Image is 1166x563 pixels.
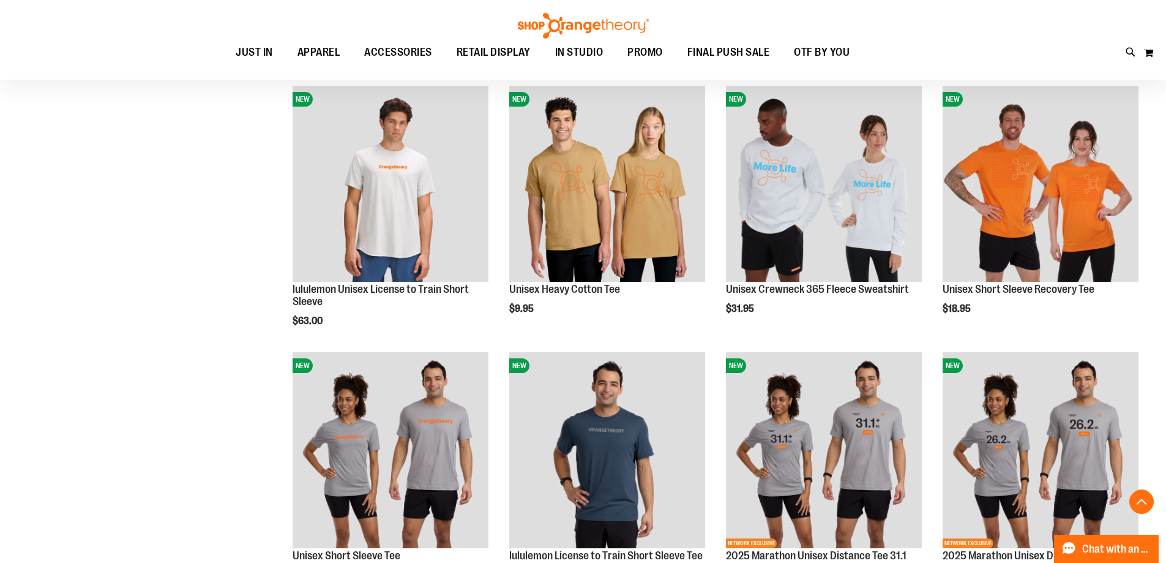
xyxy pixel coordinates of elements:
[1129,489,1154,514] button: Back To Top
[943,283,1094,295] a: Unisex Short Sleeve Recovery Tee
[297,39,340,66] span: APPAREL
[293,550,400,562] a: Unisex Short Sleeve Tee
[726,303,756,314] span: $31.95
[509,358,529,373] span: NEW
[720,80,928,346] div: product
[509,86,705,282] img: Unisex Heavy Cotton Tee
[726,86,922,282] img: Unisex Crewneck 365 Fleece Sweatshirt
[509,92,529,107] span: NEW
[943,92,963,107] span: NEW
[509,352,705,548] img: lululemon License to Train Short Sleeve Tee
[444,39,543,67] a: RETAIL DISPLAY
[509,352,705,550] a: lululemon License to Train Short Sleeve TeeNEW
[352,39,444,67] a: ACCESSORIES
[726,86,922,284] a: Unisex Crewneck 365 Fleece SweatshirtNEW
[293,283,469,308] a: lululemon Unisex License to Train Short Sleeve
[285,39,353,66] a: APPAREL
[503,80,711,346] div: product
[794,39,850,66] span: OTF BY YOU
[286,80,495,357] div: product
[726,283,909,295] a: Unisex Crewneck 365 Fleece Sweatshirt
[726,538,777,548] span: NETWORK EXCLUSIVE
[293,352,488,550] a: Unisex Short Sleeve TeeNEW
[726,352,922,548] img: 2025 Marathon Unisex Distance Tee 31.1
[555,39,604,66] span: IN STUDIO
[293,86,488,282] img: lululemon Unisex License to Train Short Sleeve
[293,92,313,107] span: NEW
[364,39,432,66] span: ACCESSORIES
[1082,543,1151,555] span: Chat with an Expert
[943,86,1138,282] img: Unisex Short Sleeve Recovery Tee
[726,550,906,562] a: 2025 Marathon Unisex Distance Tee 31.1
[509,550,703,562] a: lululemon License to Train Short Sleeve Tee
[1054,535,1159,563] button: Chat with an Expert
[675,39,782,67] a: FINAL PUSH SALE
[293,316,324,327] span: $63.00
[943,303,973,314] span: $18.95
[943,550,1126,562] a: 2025 Marathon Unisex Distance Tee 26.2
[943,352,1138,550] a: 2025 Marathon Unisex Distance Tee 26.2NEWNETWORK EXCLUSIVE
[943,538,993,548] span: NETWORK EXCLUSIVE
[543,39,616,67] a: IN STUDIO
[457,39,531,66] span: RETAIL DISPLAY
[293,358,313,373] span: NEW
[943,358,963,373] span: NEW
[726,92,746,107] span: NEW
[509,86,705,284] a: Unisex Heavy Cotton TeeNEW
[726,358,746,373] span: NEW
[687,39,770,66] span: FINAL PUSH SALE
[943,86,1138,284] a: Unisex Short Sleeve Recovery TeeNEW
[782,39,862,67] a: OTF BY YOU
[726,352,922,550] a: 2025 Marathon Unisex Distance Tee 31.1NEWNETWORK EXCLUSIVE
[223,39,285,67] a: JUST IN
[236,39,273,66] span: JUST IN
[293,86,488,284] a: lululemon Unisex License to Train Short SleeveNEW
[627,39,663,66] span: PROMO
[293,352,488,548] img: Unisex Short Sleeve Tee
[509,303,536,314] span: $9.95
[615,39,675,67] a: PROMO
[943,352,1138,548] img: 2025 Marathon Unisex Distance Tee 26.2
[509,283,620,295] a: Unisex Heavy Cotton Tee
[516,13,651,39] img: Shop Orangetheory
[936,80,1145,346] div: product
